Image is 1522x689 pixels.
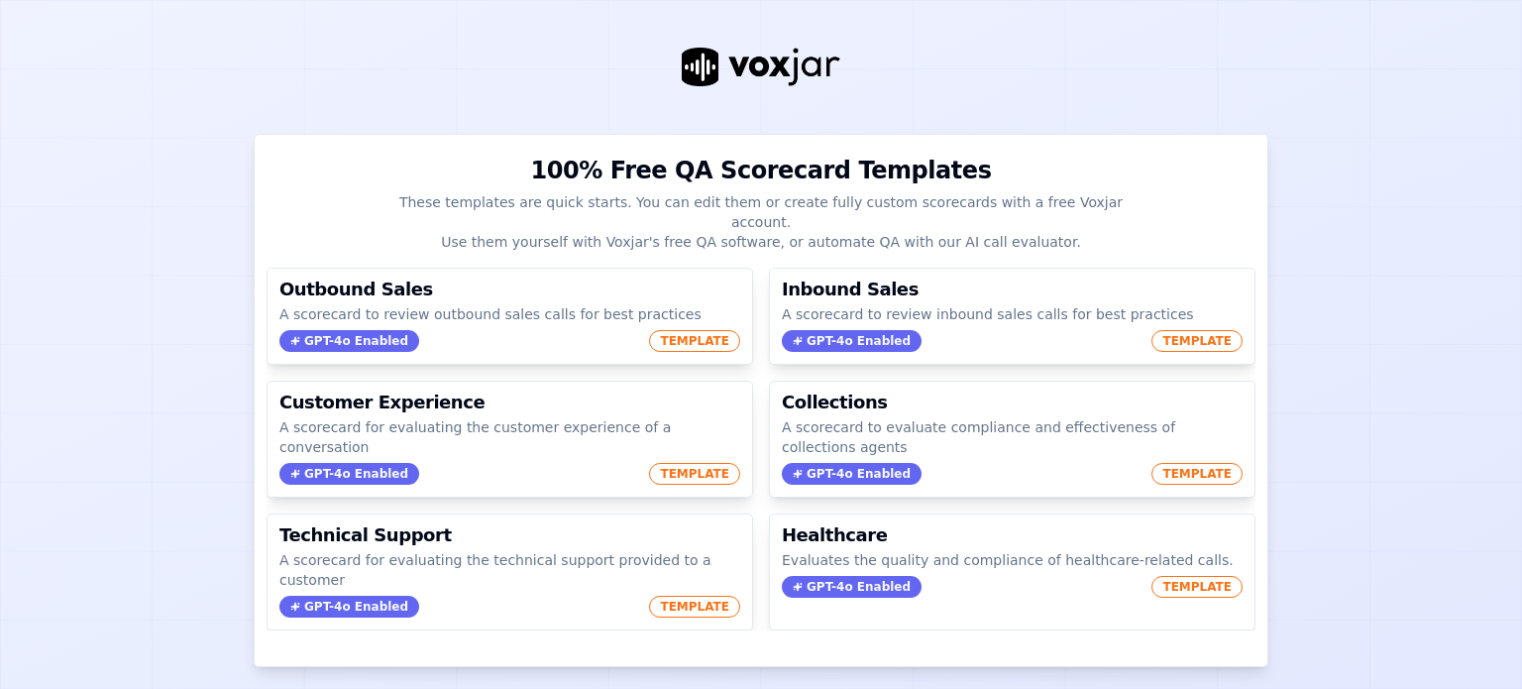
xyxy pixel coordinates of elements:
[782,463,922,485] span: GPT-4o Enabled
[1151,463,1243,485] span: TEMPLATE
[279,463,419,485] span: GPT-4o Enabled
[782,576,922,598] span: GPT-4o Enabled
[782,330,922,352] span: GPT-4o Enabled
[279,596,419,618] span: GPT-4o Enabled
[1151,330,1243,352] span: TEMPLATE
[279,281,740,298] h3: Outbound Sales
[530,155,991,186] h1: 100% Free QA Scorecard Templates
[279,550,740,590] p: A scorecard for evaluating the technical support provided to a customer
[649,330,740,352] span: TEMPLATE
[782,417,1243,457] p: A scorecard to evaluate compliance and effectiveness of collections agents
[279,526,740,544] h3: Technical Support
[782,281,1243,298] h3: Inbound Sales
[782,394,1243,411] h3: Collections
[1151,576,1243,598] span: TEMPLATE
[279,394,740,411] h3: Customer Experience
[782,304,1243,324] p: A scorecard to review inbound sales calls for best practices
[649,463,740,485] span: TEMPLATE
[782,526,1243,544] h3: Healthcare
[279,330,419,352] span: GPT-4o Enabled
[279,417,740,457] p: A scorecard for evaluating the customer experience of a conversation
[279,304,740,324] p: A scorecard to review outbound sales calls for best practices
[682,48,840,86] img: voxjar logo
[782,550,1243,570] p: Evaluates the quality and compliance of healthcare-related calls.
[390,192,1133,252] p: These templates are quick starts. You can edit them or create fully custom scorecards with a free...
[649,596,740,618] span: TEMPLATE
